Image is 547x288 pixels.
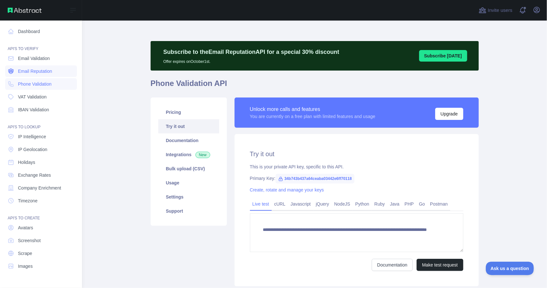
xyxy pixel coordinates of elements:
span: VAT Validation [18,94,46,100]
a: Scrape [5,248,77,259]
a: Support [158,204,219,218]
button: Invite users [477,5,514,15]
span: Holidays [18,159,35,165]
p: Offer expires on October 1st. [163,56,339,64]
span: 34b743b437a64ceaba03442e6ff70118 [276,174,354,183]
a: Bulk upload (CSV) [158,162,219,176]
div: Unlock more calls and features [250,106,376,113]
a: Go [416,199,427,209]
a: Javascript [288,199,313,209]
div: You are currently on a free plan with limited features and usage [250,113,376,120]
span: IP Intelligence [18,133,46,140]
iframe: Toggle Customer Support [486,262,534,275]
a: Live test [250,199,272,209]
span: IBAN Validation [18,106,49,113]
a: Java [387,199,402,209]
a: Avatars [5,222,77,233]
img: Abstract API [8,8,42,13]
a: Timezone [5,195,77,207]
a: Python [353,199,372,209]
a: Phone Validation [5,78,77,90]
span: Invite users [488,7,512,14]
a: Pricing [158,105,219,119]
h1: Phone Validation API [151,78,479,94]
a: Email Reputation [5,65,77,77]
div: This is your private API key, specific to this API. [250,164,463,170]
a: Images [5,260,77,272]
a: Postman [427,199,450,209]
a: NodeJS [332,199,353,209]
span: Screenshot [18,237,41,244]
button: Make test request [417,259,463,271]
span: Scrape [18,250,32,257]
a: Try it out [158,119,219,133]
a: IBAN Validation [5,104,77,115]
div: Primary Key: [250,175,463,182]
a: Ruby [372,199,387,209]
span: Phone Validation [18,81,52,87]
a: Create, rotate and manage your keys [250,187,324,192]
div: API'S TO CREATE [5,208,77,221]
span: IP Geolocation [18,146,47,153]
h2: Try it out [250,149,463,158]
span: Email Reputation [18,68,52,74]
span: Avatars [18,224,33,231]
a: Screenshot [5,235,77,246]
a: Exchange Rates [5,169,77,181]
a: Usage [158,176,219,190]
a: PHP [402,199,417,209]
a: jQuery [313,199,332,209]
a: Dashboard [5,26,77,37]
div: API'S TO LOOKUP [5,117,77,130]
a: Settings [158,190,219,204]
a: Documentation [158,133,219,148]
a: IP Geolocation [5,144,77,155]
a: Email Validation [5,53,77,64]
a: Integrations New [158,148,219,162]
a: IP Intelligence [5,131,77,142]
span: Images [18,263,33,269]
span: Timezone [18,198,37,204]
span: Email Validation [18,55,50,62]
button: Subscribe [DATE] [419,50,467,62]
a: Documentation [372,259,413,271]
span: Exchange Rates [18,172,51,178]
a: Holidays [5,157,77,168]
span: New [195,152,210,158]
span: Company Enrichment [18,185,61,191]
a: cURL [272,199,288,209]
a: Company Enrichment [5,182,77,194]
button: Upgrade [435,108,463,120]
p: Subscribe to the Email Reputation API for a special 30 % discount [163,47,339,56]
a: VAT Validation [5,91,77,103]
div: API'S TO VERIFY [5,38,77,51]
